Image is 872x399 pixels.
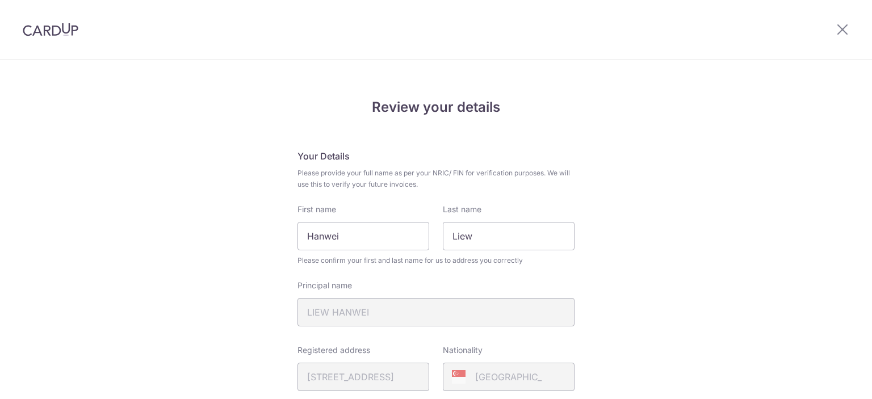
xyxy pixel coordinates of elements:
label: First name [297,204,336,215]
label: Nationality [443,345,483,356]
input: Last name [443,222,575,250]
label: Last name [443,204,481,215]
label: Registered address [297,345,370,356]
label: Principal name [297,280,352,291]
span: Please provide your full name as per your NRIC/ FIN for verification purposes. We will use this t... [297,167,575,190]
span: Please confirm your first and last name for us to address you correctly [297,255,575,266]
img: CardUp [23,23,78,36]
input: First Name [297,222,429,250]
h5: Your Details [297,149,575,163]
h4: Review your details [297,97,575,117]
